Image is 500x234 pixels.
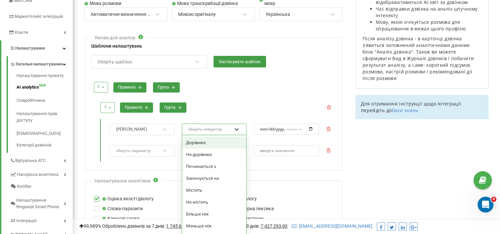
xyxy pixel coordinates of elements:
[17,72,73,81] a: Налаштування проєкту
[182,160,246,172] div: Починається з
[102,195,154,203] label: Оцінка якості діалогу
[188,127,222,131] div: оберіть оператор
[182,184,246,196] div: Містить
[97,59,132,64] div: Оберіть шаблон
[105,104,106,110] div: і
[16,61,62,67] span: Загальні налаштування
[102,223,193,229] span: Оброблено дзвінків за 7 днів :
[361,100,483,114] p: Для отримання інструкції щодо інтеграції перейдіть до
[182,172,246,184] div: Закінчується на
[166,223,193,229] u: 1 745 662,00
[261,223,288,229] u: 7 427 293,00
[153,82,180,93] button: група
[160,102,186,113] button: група
[17,107,73,127] a: Налаштування прав доступу
[10,153,73,167] a: Віртуальна АТС
[116,127,147,132] div: [PERSON_NAME]
[10,213,73,227] a: Інтеграція
[224,205,274,213] label: Нецензурна лексика
[17,127,73,140] a: [DEMOGRAPHIC_DATA]
[1,40,73,56] a: Налаштування
[17,183,31,190] span: Колбек
[17,94,73,107] a: Співробітники
[182,136,246,148] div: Дорівнює
[116,149,150,153] div: оберіть параметр
[91,43,335,50] label: Шаблони налаштувань
[120,102,153,113] button: правило
[392,107,418,113] a: бази знань
[182,196,246,208] div: Не містить
[266,11,290,17] div: Українська
[376,19,481,32] li: Мову, якою очікується розмова для опрацювання в межах цього профілю
[10,180,73,192] a: Колбек
[15,14,63,19] span: Маркетплейс інтеграцій
[95,34,135,41] div: Умови для аналізу
[10,56,73,70] a: Загальні налаштування
[15,30,28,35] span: Кошти
[182,220,246,232] div: Меньше ніж
[254,145,319,156] input: введіть значення
[16,197,64,210] span: Налаштування Ringostat Smart Phone
[292,223,372,229] a: [EMAIL_ADDRESS][DOMAIN_NAME]
[17,140,73,148] a: Категорії дзвінків
[182,148,246,160] div: Не дорівнює
[17,81,73,94] a: AI analyticsNEW
[16,217,36,224] span: Інтеграція
[91,11,151,17] div: Автоматичне визначення мови
[102,205,143,213] label: Слова-паразити
[95,177,150,184] div: Налаштування аналітики
[363,35,481,82] p: Після аналізу дзвінка - в карточці дзвінка зʼявиться заповнений аналітичними даними блок "Аналіз ...
[15,46,45,51] span: Налаштування
[79,223,101,229] span: 99,989%
[478,197,493,213] iframe: Intercom live chat
[376,6,481,19] li: Час відправки дзвінка на аналіз штучному інтелекту
[17,171,58,178] span: Наскрізна аналітика
[113,82,146,93] button: правило
[98,84,99,90] div: і
[15,157,46,164] span: Віртуальна АТС
[178,11,216,17] div: Мовою оригіналу
[182,208,246,220] div: Більше ніж
[102,215,139,222] label: Ключові слова
[10,192,73,213] a: Налаштування Ringostat Smart Phone
[213,56,266,67] button: Застосувати шаблон
[10,167,73,180] a: Наскрізна аналітика
[491,197,496,202] span: 4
